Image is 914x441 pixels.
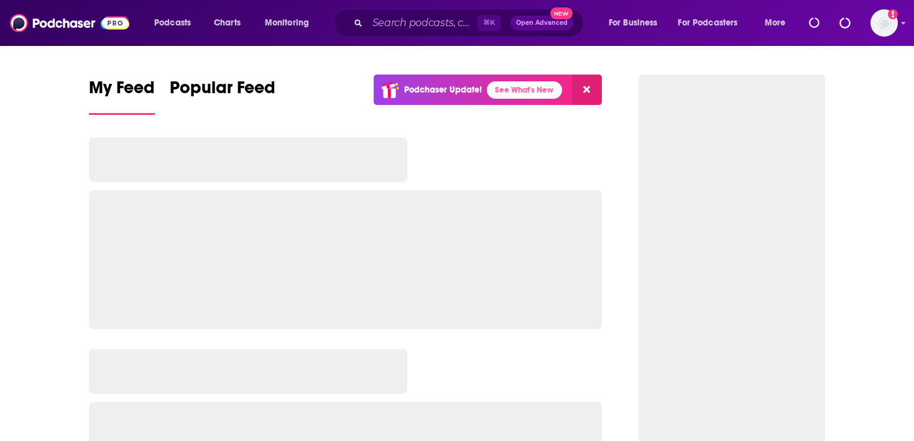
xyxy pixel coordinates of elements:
span: More [765,14,786,32]
a: Popular Feed [170,77,275,115]
span: My Feed [89,77,155,106]
button: open menu [600,13,673,33]
span: Charts [214,14,241,32]
span: New [550,7,573,19]
button: open menu [145,13,207,33]
a: See What's New [487,81,562,99]
span: Popular Feed [170,77,275,106]
svg: Add a profile image [888,9,898,19]
p: Podchaser Update! [404,84,482,95]
span: For Business [609,14,658,32]
button: open menu [670,13,756,33]
div: Search podcasts, credits, & more... [345,9,596,37]
span: Monitoring [265,14,309,32]
span: Podcasts [154,14,191,32]
span: Logged in as CharlotteStaley [870,9,898,37]
span: Open Advanced [516,20,568,26]
img: Podchaser - Follow, Share and Rate Podcasts [10,11,129,35]
button: open menu [256,13,325,33]
a: Charts [206,13,248,33]
button: Open AdvancedNew [510,16,573,30]
span: For Podcasters [678,14,737,32]
span: ⌘ K [478,15,501,31]
img: User Profile [870,9,898,37]
input: Search podcasts, credits, & more... [367,13,478,33]
button: Show profile menu [870,9,898,37]
button: open menu [756,13,801,33]
a: My Feed [89,77,155,115]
